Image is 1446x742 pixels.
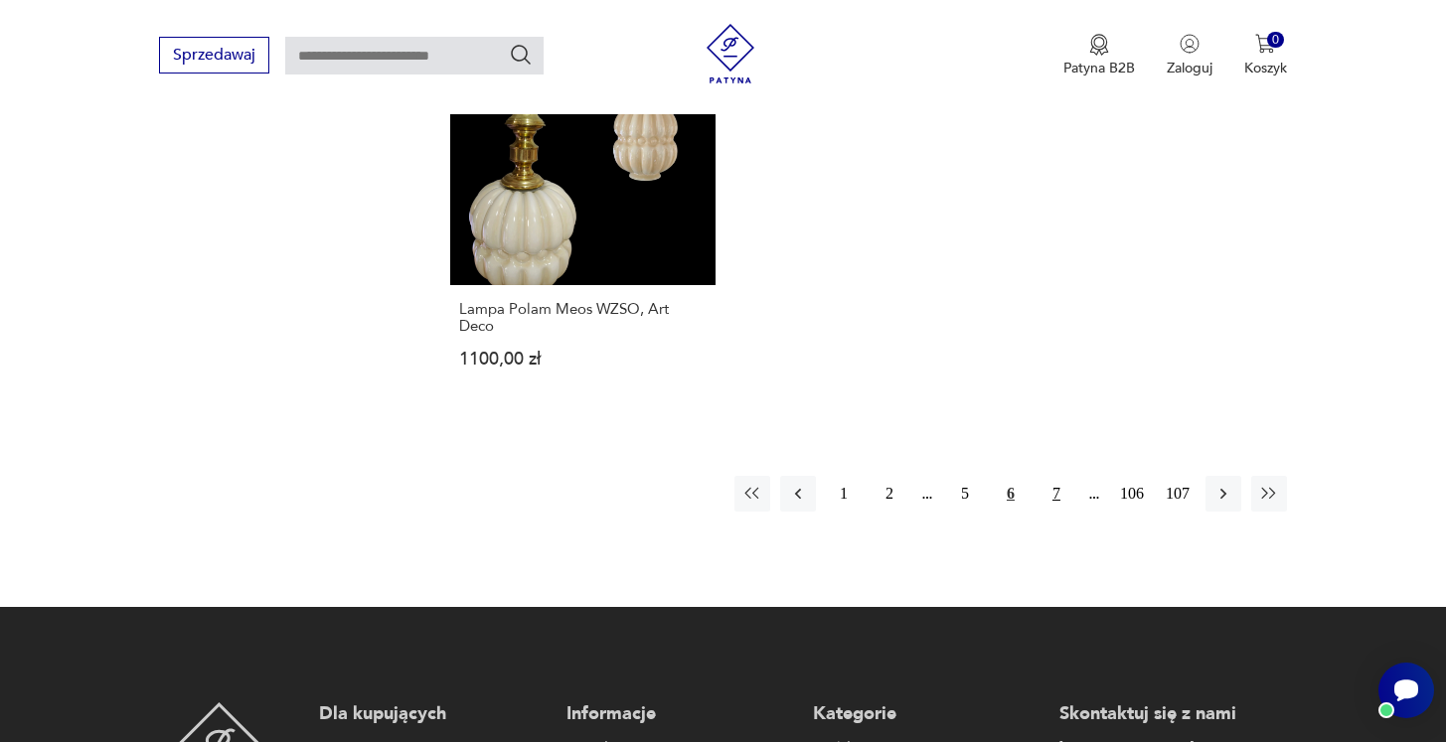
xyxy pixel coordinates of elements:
[1180,34,1200,54] img: Ikonka użytkownika
[319,702,546,726] p: Dla kupujących
[1063,34,1135,77] a: Ikona medaluPatyna B2B
[813,702,1040,726] p: Kategorie
[1255,34,1275,54] img: Ikona koszyka
[1244,59,1287,77] p: Koszyk
[1089,34,1109,56] img: Ikona medalu
[1267,32,1284,49] div: 0
[1063,34,1135,77] button: Patyna B2B
[947,476,983,512] button: 5
[1378,663,1434,718] iframe: Smartsupp widget button
[566,702,793,726] p: Informacje
[1167,34,1212,77] button: Zaloguj
[993,476,1029,512] button: 6
[509,43,533,67] button: Szukaj
[826,476,862,512] button: 1
[701,24,760,83] img: Patyna - sklep z meblami i dekoracjami vintage
[450,20,716,406] a: Lampa Polam Meos WZSO, Art DecoLampa Polam Meos WZSO, Art Deco1100,00 zł
[1114,476,1150,512] button: 106
[1167,59,1212,77] p: Zaloguj
[1059,702,1286,726] p: Skontaktuj się z nami
[1063,59,1135,77] p: Patyna B2B
[459,301,707,335] h3: Lampa Polam Meos WZSO, Art Deco
[1039,476,1074,512] button: 7
[1160,476,1196,512] button: 107
[159,37,269,74] button: Sprzedawaj
[872,476,907,512] button: 2
[159,50,269,64] a: Sprzedawaj
[1244,34,1287,77] button: 0Koszyk
[459,351,707,368] p: 1100,00 zł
